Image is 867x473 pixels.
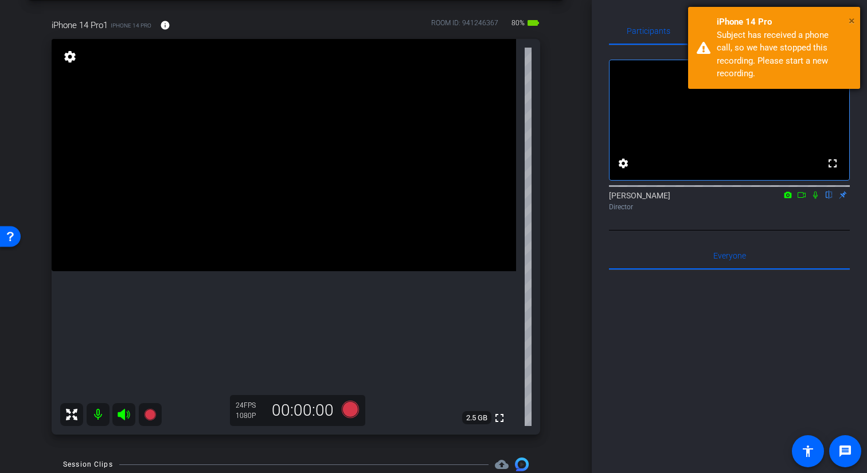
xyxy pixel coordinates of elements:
span: Participants [627,27,670,35]
div: iPhone 14 Pro [717,15,852,29]
img: Session clips [515,458,529,471]
span: 2.5 GB [462,411,491,425]
mat-icon: flip [822,189,836,200]
span: 80% [510,14,526,32]
button: Close [849,12,855,29]
div: [PERSON_NAME] [609,190,850,212]
mat-icon: fullscreen [493,411,506,425]
mat-icon: cloud_upload [495,458,509,471]
span: iPhone 14 Pro [111,21,151,30]
div: Subject has received a phone call, so we have stopped this recording. Please start a new recording. [717,29,852,80]
div: ROOM ID: 941246367 [431,18,498,34]
mat-icon: fullscreen [826,157,839,170]
div: 24 [236,401,264,410]
span: Everyone [713,252,746,260]
mat-icon: accessibility [801,444,815,458]
span: iPhone 14 Pro1 [52,19,108,32]
span: Destinations for your clips [495,458,509,471]
mat-icon: settings [616,157,630,170]
div: Session Clips [63,459,113,470]
div: 00:00:00 [264,401,341,420]
mat-icon: battery_std [526,16,540,30]
div: 1080P [236,411,264,420]
span: FPS [244,401,256,409]
mat-icon: info [160,20,170,30]
mat-icon: settings [62,50,78,64]
div: Director [609,202,850,212]
span: × [849,14,855,28]
mat-icon: message [838,444,852,458]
